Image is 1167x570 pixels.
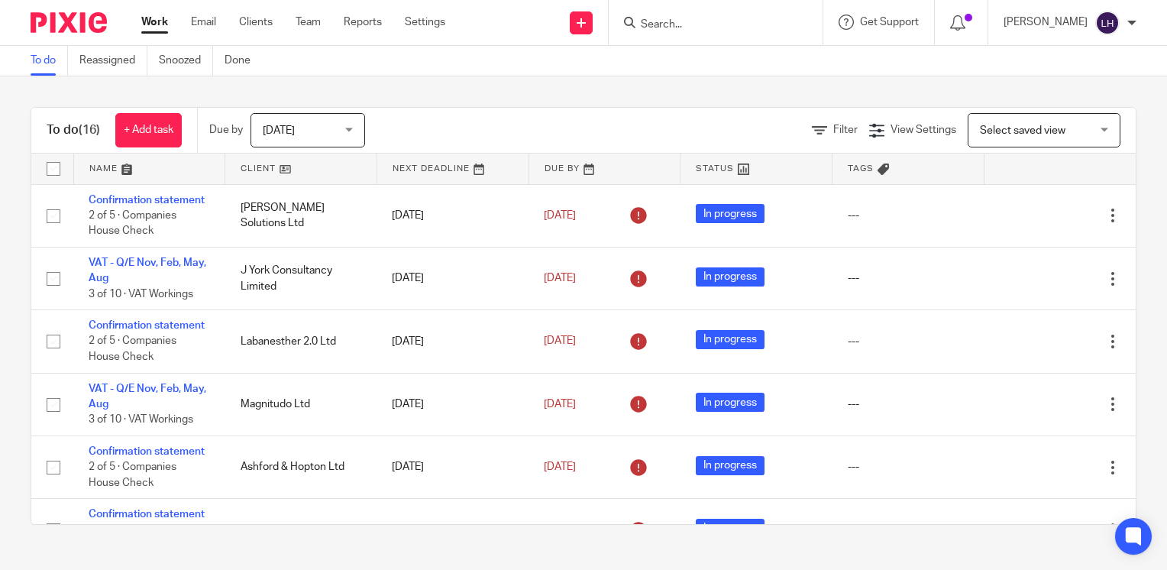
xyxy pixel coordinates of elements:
a: Email [191,15,216,30]
a: Team [296,15,321,30]
a: Confirmation statement [89,446,205,457]
img: Pixie [31,12,107,33]
span: In progress [696,330,765,349]
h1: To do [47,122,100,138]
td: [DATE] [377,436,529,498]
span: In progress [696,204,765,223]
a: + Add task [115,113,182,147]
td: Magnitudo Ltd [225,373,377,436]
a: To do [31,46,68,76]
a: Reports [344,15,382,30]
a: VAT - Q/E Nov, Feb, May, Aug [89,257,206,283]
span: Tags [848,164,874,173]
span: [DATE] [263,125,295,136]
div: --- [848,397,969,412]
span: Select saved view [980,125,1065,136]
p: Due by [209,122,243,138]
td: J York Consultancy Limited [225,247,377,309]
span: 2 of 5 · Companies House Check [89,462,176,488]
span: (16) [79,124,100,136]
a: Confirmation statement [89,509,205,520]
span: View Settings [891,125,956,135]
span: 2 of 5 · Companies House Check [89,336,176,363]
div: --- [848,459,969,474]
span: [DATE] [544,462,576,472]
a: Clients [239,15,273,30]
a: Reassigned [79,46,147,76]
img: svg%3E [1095,11,1120,35]
td: [DATE] [377,373,529,436]
td: Labanesther 2.0 Ltd [225,310,377,373]
td: EG Foam Holdings [225,499,377,562]
td: [DATE] [377,247,529,309]
a: VAT - Q/E Nov, Feb, May, Aug [89,384,206,410]
div: --- [848,523,969,538]
input: Search [639,18,777,32]
span: 3 of 10 · VAT Workings [89,415,193,426]
span: [DATE] [544,399,576,410]
div: --- [848,334,969,349]
td: [PERSON_NAME] Solutions Ltd [225,184,377,247]
td: [DATE] [377,310,529,373]
span: [DATE] [544,273,576,283]
span: In progress [696,267,765,287]
span: [DATE] [544,336,576,347]
span: 2 of 5 · Companies House Check [89,210,176,237]
a: Confirmation statement [89,320,205,331]
a: Done [225,46,262,76]
p: [PERSON_NAME] [1004,15,1088,30]
a: Settings [405,15,445,30]
td: [DATE] [377,499,529,562]
a: Confirmation statement [89,195,205,206]
td: [DATE] [377,184,529,247]
td: Ashford & Hopton Ltd [225,436,377,498]
span: 3 of 10 · VAT Workings [89,289,193,300]
div: --- [848,270,969,286]
span: In progress [696,519,765,538]
span: Filter [833,125,858,135]
span: Get Support [860,17,919,28]
a: Snoozed [159,46,213,76]
div: --- [848,208,969,223]
span: In progress [696,456,765,475]
span: In progress [696,393,765,412]
span: [DATE] [544,210,576,221]
a: Work [141,15,168,30]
